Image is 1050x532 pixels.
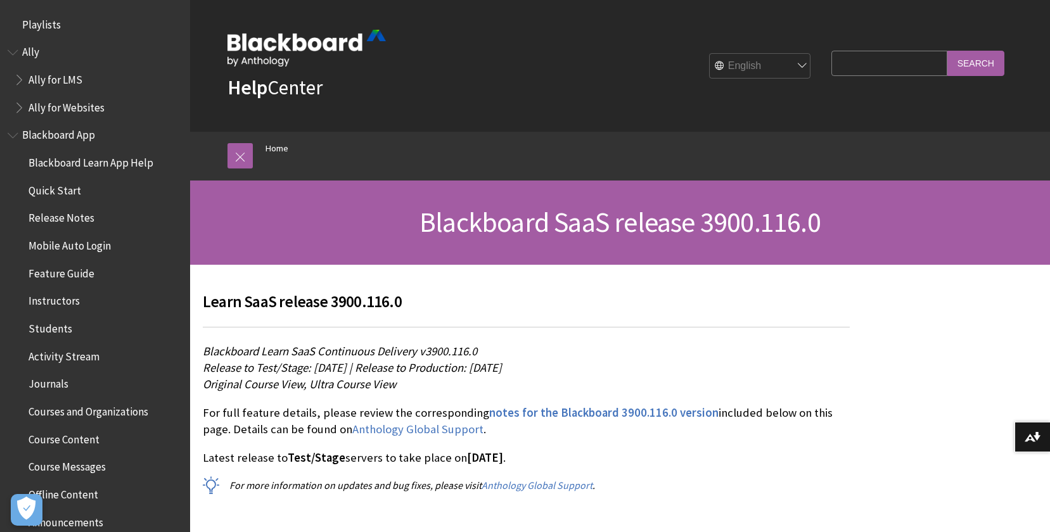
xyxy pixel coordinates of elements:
[29,512,103,529] span: Announcements
[22,42,39,59] span: Ally
[266,141,288,156] a: Home
[22,14,61,31] span: Playlists
[29,291,80,308] span: Instructors
[29,484,98,501] span: Offline Content
[288,450,345,465] span: Test/Stage
[29,180,81,197] span: Quick Start
[203,377,396,391] span: Original Course View, Ultra Course View
[489,405,719,421] a: notes for the Blackboard 3900.116.0 version
[227,30,386,66] img: Blackboard by Anthology
[203,344,477,358] span: Blackboard Learn SaaS Continuous Delivery v3900.116.0
[29,346,99,363] span: Activity Stream
[203,291,402,312] span: Learn SaaS release 3900.116.0
[29,235,111,252] span: Mobile Auto Login
[227,75,267,100] strong: Help
[29,374,68,391] span: Journals
[489,405,719,420] span: notes for the Blackboard 3900.116.0 version
[8,42,182,118] nav: Book outline for Anthology Ally Help
[29,152,153,169] span: Blackboard Learn App Help
[29,208,94,225] span: Release Notes
[710,54,811,79] select: Site Language Selector
[203,360,502,375] span: Release to Test/Stage: [DATE] | Release to Production: [DATE]
[22,125,95,142] span: Blackboard App
[11,494,42,526] button: Open Preferences
[203,478,850,492] p: For more information on updates and bug fixes, please visit .
[29,429,99,446] span: Course Content
[29,318,72,335] span: Students
[227,75,323,100] a: HelpCenter
[8,14,182,35] nav: Book outline for Playlists
[467,450,503,465] span: [DATE]
[29,401,148,418] span: Courses and Organizations
[29,457,106,474] span: Course Messages
[203,405,850,438] p: For full feature details, please review the corresponding included below on this page. Details ca...
[419,205,821,239] span: Blackboard SaaS release 3900.116.0
[29,263,94,280] span: Feature Guide
[482,479,592,492] a: Anthology Global Support
[29,97,105,114] span: Ally for Websites
[352,422,483,437] a: Anthology Global Support
[203,450,850,466] p: Latest release to servers to take place on .
[29,69,82,86] span: Ally for LMS
[947,51,1004,75] input: Search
